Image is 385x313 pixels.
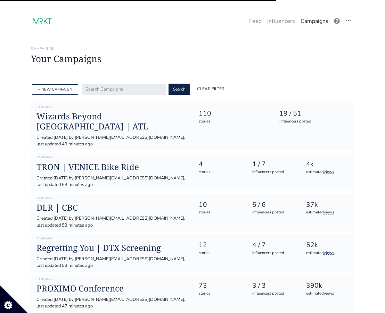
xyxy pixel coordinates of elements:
div: influencers posted [252,169,294,175]
a: views [324,291,334,296]
button: Search [169,84,190,95]
div: estimated [306,210,347,215]
div: 3 / 3 [252,281,294,291]
h6: Campaign [36,278,187,281]
div: 10 [199,200,240,210]
div: 4 / 7 [252,240,294,250]
a: Wizards Beyond [GEOGRAPHIC_DATA] | ATL [36,111,187,132]
h6: Campaign [36,196,187,200]
input: Search Campaigns [82,84,166,95]
div: influencers posted [252,291,294,297]
a: DLR | CBC [36,203,187,213]
div: 4 [199,159,240,169]
div: 37k [306,200,347,210]
div: 12 [199,240,240,250]
div: stories [199,291,240,297]
h6: Campaigns [31,46,354,51]
a: Influencers [264,14,298,28]
div: Created [DATE] by [PERSON_NAME][EMAIL_ADDRESS][DOMAIN_NAME], last updated 53 minutes ago [36,215,187,228]
div: estimated [306,250,347,256]
a: PROXIMO Conference [36,284,187,294]
div: influencers posted [279,119,348,125]
div: estimated [306,291,347,297]
a: Clear Filter [193,84,229,95]
div: 52k [306,240,347,250]
div: stories [199,119,267,125]
div: influencers posted [252,250,294,256]
div: 110 [199,109,267,119]
div: 73 [199,281,240,291]
img: 17:23:10_1694020990 [31,15,53,27]
h6: Campaign [36,156,187,159]
div: estimated [306,169,347,175]
div: Created [DATE] by [PERSON_NAME][EMAIL_ADDRESS][DOMAIN_NAME], last updated 47 minutes ago [36,296,187,310]
div: Created [DATE] by [PERSON_NAME][EMAIL_ADDRESS][DOMAIN_NAME], last updated 49 minutes ago [36,134,187,147]
h6: Campaign [36,237,187,240]
a: Feed [246,14,264,28]
h6: Campaign [36,105,187,109]
a: + NEW CAMPAIGN [38,87,72,92]
a: views [324,210,334,215]
div: 19 / 51 [279,109,348,119]
div: stories [199,210,240,215]
div: stories [199,250,240,256]
a: TRON | VENICE Bike Ride [36,162,187,172]
a: Campaigns [298,14,331,28]
div: 5 / 6 [252,200,294,210]
a: Regretting You | DTX Screening [36,243,187,253]
div: 4k [306,159,347,169]
div: influencers posted [252,210,294,215]
div: stories [199,169,240,175]
div: Created [DATE] by [PERSON_NAME][EMAIL_ADDRESS][DOMAIN_NAME], last updated 53 minutes ago [36,256,187,269]
div: Created [DATE] by [PERSON_NAME][EMAIL_ADDRESS][DOMAIN_NAME], last updated 53 minutes ago [36,175,187,188]
a: views [324,169,334,175]
h1: Your Campaigns [31,53,354,64]
div: 390k [306,281,347,291]
a: views [324,250,334,255]
div: 1 / 7 [252,159,294,169]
